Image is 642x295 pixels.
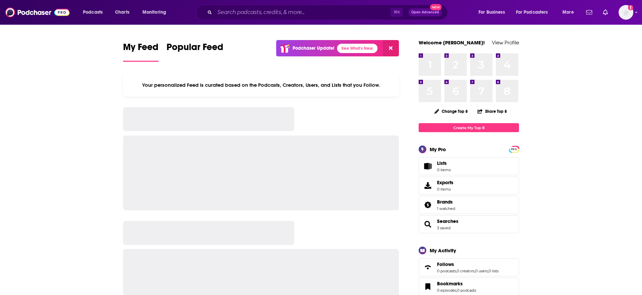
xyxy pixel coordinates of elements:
a: Show notifications dropdown [600,7,611,18]
a: Popular Feed [167,41,223,62]
button: open menu [512,7,558,18]
span: Exports [437,180,453,186]
span: ⌘ K [391,8,403,17]
a: 0 podcasts [457,288,476,293]
a: Bookmarks [421,282,434,291]
a: 0 podcasts [437,269,456,273]
span: , [456,269,457,273]
span: For Business [478,8,505,17]
div: Your personalized Feed is curated based on the Podcasts, Creators, Users, and Lists that you Follow. [123,74,399,96]
img: Podchaser - Follow, Share and Rate Podcasts [5,6,70,19]
button: open menu [78,7,111,18]
span: 0 items [437,187,453,192]
a: 0 lists [489,269,499,273]
a: Lists [419,157,519,175]
span: Open Advanced [411,11,439,14]
span: Bookmarks [437,281,463,287]
a: Charts [111,7,133,18]
span: For Podcasters [516,8,548,17]
a: Follows [437,261,499,267]
span: Follows [437,261,454,267]
a: 0 creators [457,269,474,273]
span: Brands [437,199,453,205]
span: Charts [115,8,129,17]
span: 0 items [437,168,451,172]
span: My Feed [123,41,158,57]
span: , [474,269,475,273]
button: open menu [474,7,513,18]
a: Brands [437,199,455,205]
button: Share Top 8 [477,105,507,118]
a: Searches [421,220,434,229]
span: Brands [419,196,519,214]
div: My Pro [430,146,446,153]
a: View Profile [492,39,519,46]
span: New [430,4,442,10]
a: PRO [510,146,518,152]
a: Bookmarks [437,281,476,287]
span: Logged in as rowan.sullivan [619,5,633,20]
span: Lists [437,160,451,166]
span: More [562,8,574,17]
a: My Feed [123,41,158,62]
button: Show profile menu [619,5,633,20]
span: Podcasts [83,8,103,17]
a: Show notifications dropdown [583,7,595,18]
div: Search podcasts, credits, & more... [203,5,454,20]
img: User Profile [619,5,633,20]
a: 1 watched [437,206,455,211]
span: Exports [421,181,434,190]
a: 3 saved [437,226,450,230]
div: My Activity [430,247,456,254]
a: Brands [421,200,434,210]
a: 0 users [475,269,488,273]
span: Monitoring [142,8,166,17]
span: , [456,288,457,293]
a: Searches [437,218,458,224]
input: Search podcasts, credits, & more... [215,7,391,18]
a: Follows [421,263,434,272]
button: open menu [138,7,175,18]
span: Popular Feed [167,41,223,57]
span: Follows [419,258,519,276]
p: Podchaser Update! [293,45,334,51]
span: Searches [419,215,519,233]
span: Lists [421,162,434,171]
button: Open AdvancedNew [408,8,442,16]
button: Change Top 8 [430,107,472,115]
a: Create My Top 8 [419,123,519,132]
a: Welcome [PERSON_NAME]! [419,39,485,46]
a: See What's New [337,44,378,53]
a: 0 episodes [437,288,456,293]
span: Lists [437,160,447,166]
svg: Add a profile image [628,5,633,10]
button: open menu [558,7,582,18]
a: Exports [419,177,519,195]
